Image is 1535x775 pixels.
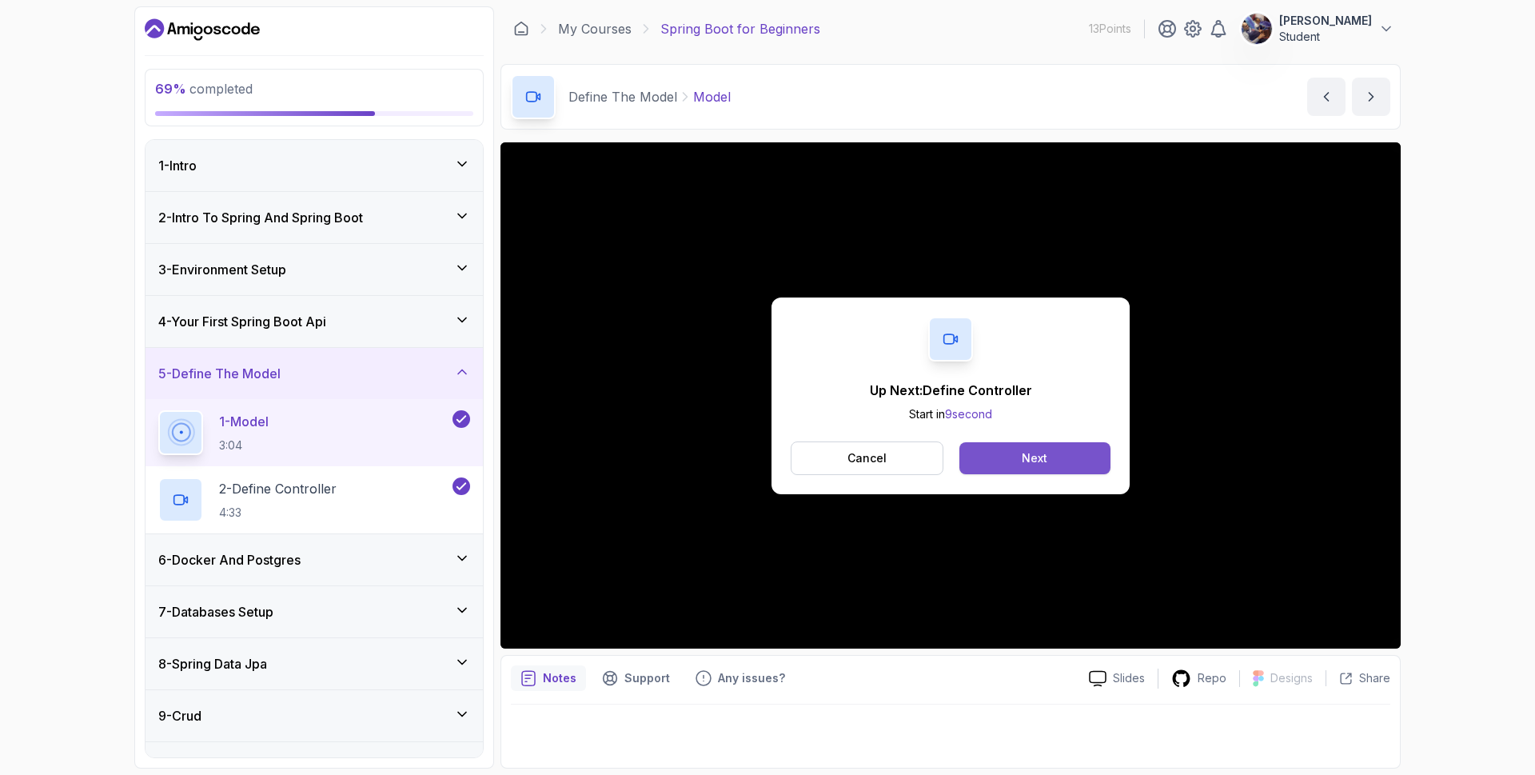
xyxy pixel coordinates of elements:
button: 1-Intro [146,140,483,191]
h3: 1 - Intro [158,156,197,175]
p: Define The Model [568,87,677,106]
button: previous content [1307,78,1346,116]
span: 69 % [155,81,186,97]
p: Designs [1270,670,1313,686]
h3: 3 - Environment Setup [158,260,286,279]
p: Repo [1198,670,1226,686]
p: 13 Points [1089,21,1131,37]
a: Repo [1158,669,1239,689]
a: Dashboard [513,21,529,37]
a: Dashboard [145,17,260,42]
button: 1-Model3:04 [158,410,470,455]
button: 2-Define Controller4:33 [158,477,470,522]
p: 1 - Model [219,412,269,431]
h3: 5 - Define The Model [158,364,281,383]
p: Any issues? [718,670,785,686]
p: Notes [543,670,576,686]
button: Share [1326,670,1390,686]
button: Support button [592,665,680,691]
h3: 4 - Your First Spring Boot Api [158,312,326,331]
h3: 8 - Spring Data Jpa [158,654,267,673]
button: 2-Intro To Spring And Spring Boot [146,192,483,243]
h3: 7 - Databases Setup [158,602,273,621]
p: Cancel [847,450,887,466]
p: 2 - Define Controller [219,479,337,498]
img: user profile image [1242,14,1272,44]
h3: 9 - Crud [158,706,201,725]
button: 6-Docker And Postgres [146,534,483,585]
button: 8-Spring Data Jpa [146,638,483,689]
button: 7-Databases Setup [146,586,483,637]
p: Student [1279,29,1372,45]
a: My Courses [558,19,632,38]
a: Slides [1076,670,1158,687]
iframe: 1 - Model [500,142,1401,649]
p: Slides [1113,670,1145,686]
p: Model [693,87,731,106]
h3: 6 - Docker And Postgres [158,550,301,569]
button: Cancel [791,441,943,475]
p: [PERSON_NAME] [1279,13,1372,29]
button: notes button [511,665,586,691]
button: Feedback button [686,665,795,691]
p: Support [624,670,670,686]
p: 4:33 [219,505,337,521]
p: 3:04 [219,437,269,453]
button: 4-Your First Spring Boot Api [146,296,483,347]
span: completed [155,81,253,97]
button: next content [1352,78,1390,116]
button: 5-Define The Model [146,348,483,399]
button: Next [959,442,1110,474]
button: user profile image[PERSON_NAME]Student [1241,13,1394,45]
span: 9 second [945,407,992,421]
button: 9-Crud [146,690,483,741]
p: Up Next: Define Controller [870,381,1032,400]
div: Next [1022,450,1047,466]
p: Start in [870,406,1032,422]
p: Share [1359,670,1390,686]
button: 3-Environment Setup [146,244,483,295]
p: Spring Boot for Beginners [660,19,820,38]
h3: 2 - Intro To Spring And Spring Boot [158,208,363,227]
